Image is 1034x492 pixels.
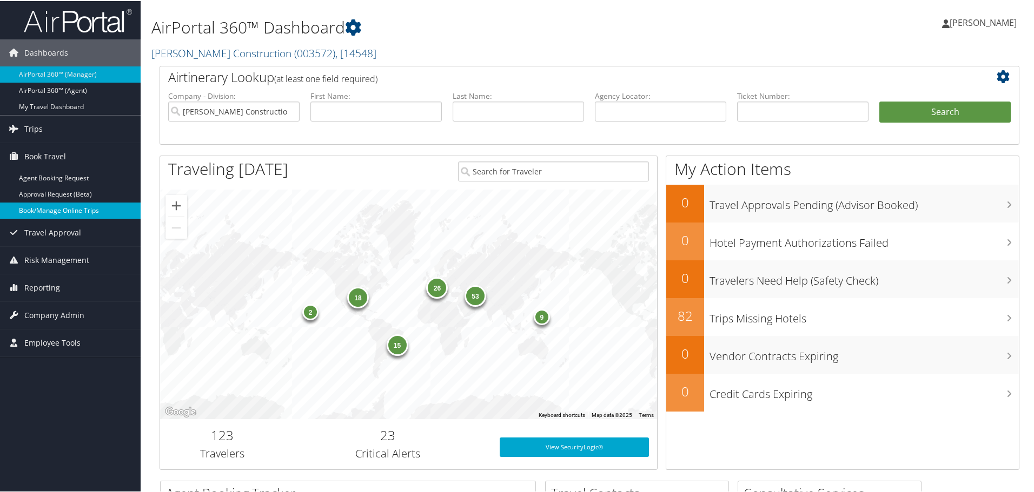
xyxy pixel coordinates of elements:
[24,246,89,273] span: Risk Management
[168,157,288,179] h1: Traveling [DATE]
[666,306,704,324] h2: 82
[386,333,408,355] div: 15
[163,404,198,418] a: Open this area in Google Maps (opens a new window)
[710,380,1019,401] h3: Credit Cards Expiring
[666,335,1019,373] a: 0Vendor Contracts Expiring
[168,67,939,85] h2: Airtinerary Lookup
[737,90,869,100] label: Ticket Number:
[24,7,132,32] img: airportal-logo.png
[666,297,1019,335] a: 82Trips Missing Hotels
[534,307,550,323] div: 9
[24,114,43,141] span: Trips
[595,90,726,100] label: Agency Locator:
[24,38,68,65] span: Dashboards
[24,328,81,355] span: Employee Tools
[453,90,584,100] label: Last Name:
[168,90,300,100] label: Company - Division:
[302,302,319,319] div: 2
[710,305,1019,325] h3: Trips Missing Hotels
[666,343,704,362] h2: 0
[666,373,1019,410] a: 0Credit Cards Expiring
[294,45,335,59] span: ( 003572 )
[539,410,585,418] button: Keyboard shortcuts
[293,445,483,460] h3: Critical Alerts
[666,184,1019,221] a: 0Travel Approvals Pending (Advisor Booked)
[879,100,1011,122] button: Search
[163,404,198,418] img: Google
[639,411,654,417] a: Terms (opens in new tab)
[666,268,704,286] h2: 0
[710,229,1019,250] h3: Hotel Payment Authorizations Failed
[274,72,377,84] span: (at least one field required)
[168,445,276,460] h3: Travelers
[710,191,1019,212] h3: Travel Approvals Pending (Advisor Booked)
[165,194,187,215] button: Zoom in
[942,5,1028,38] a: [PERSON_NAME]
[500,436,649,456] a: View SecurityLogic®
[24,301,84,328] span: Company Admin
[293,425,483,443] h2: 23
[666,259,1019,297] a: 0Travelers Need Help (Safety Check)
[666,221,1019,259] a: 0Hotel Payment Authorizations Failed
[310,90,442,100] label: First Name:
[151,45,376,59] a: [PERSON_NAME] Construction
[347,285,369,307] div: 18
[666,230,704,248] h2: 0
[168,425,276,443] h2: 123
[710,267,1019,287] h3: Travelers Need Help (Safety Check)
[592,411,632,417] span: Map data ©2025
[24,142,66,169] span: Book Travel
[710,342,1019,363] h3: Vendor Contracts Expiring
[458,160,649,180] input: Search for Traveler
[465,284,486,305] div: 53
[24,273,60,300] span: Reporting
[426,276,448,298] div: 26
[666,381,704,400] h2: 0
[666,157,1019,179] h1: My Action Items
[24,218,81,245] span: Travel Approval
[666,192,704,211] h2: 0
[950,16,1017,28] span: [PERSON_NAME]
[335,45,376,59] span: , [ 14548 ]
[151,15,735,38] h1: AirPortal 360™ Dashboard
[165,216,187,238] button: Zoom out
